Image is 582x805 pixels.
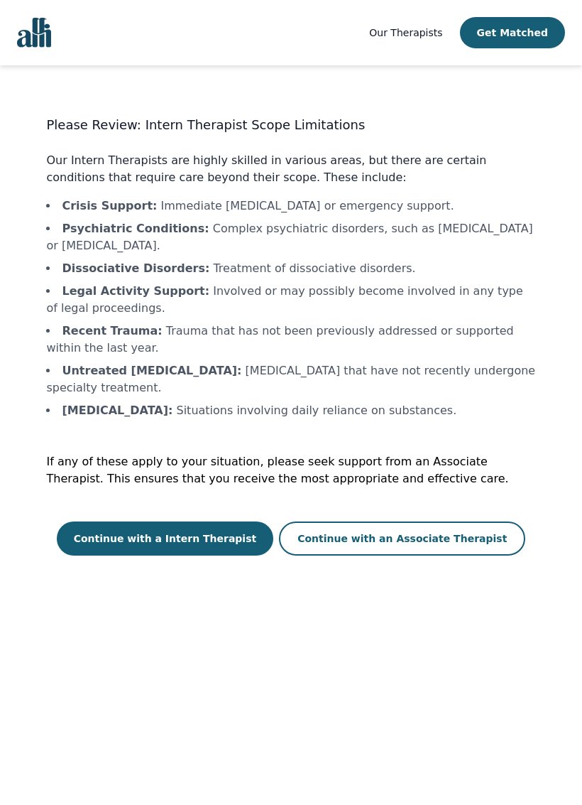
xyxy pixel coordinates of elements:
[46,283,535,317] li: Involved or may possibly become involved in any type of legal proceedings.
[46,152,535,186] p: Our Intern Therapists are highly skilled in various areas, but there are certain conditions that ...
[46,362,535,396] li: [MEDICAL_DATA] that have not recently undergone specialty treatment.
[46,115,535,135] h3: Please Review: Intern Therapist Scope Limitations
[62,261,209,275] b: Dissociative Disorders :
[460,17,565,48] button: Get Matched
[369,24,442,41] a: Our Therapists
[46,220,535,254] li: Complex psychiatric disorders, such as [MEDICAL_DATA] or [MEDICAL_DATA].
[62,222,209,235] b: Psychiatric Conditions :
[279,522,525,556] button: Continue with an Associate Therapist
[62,284,209,298] b: Legal Activity Support :
[46,198,535,215] li: Immediate [MEDICAL_DATA] or emergency support.
[62,324,162,337] b: Recent Trauma :
[62,199,157,212] b: Crisis Support :
[46,323,535,357] li: Trauma that has not been previously addressed or supported within the last year.
[46,453,535,487] p: If any of these apply to your situation, please seek support from an Associate Therapist. This en...
[369,27,442,38] span: Our Therapists
[46,402,535,419] li: Situations involving daily reliance on substances.
[17,18,51,48] img: alli logo
[62,404,172,417] b: [MEDICAL_DATA] :
[57,522,274,556] button: Continue with a Intern Therapist
[62,364,241,377] b: Untreated [MEDICAL_DATA] :
[46,260,535,277] li: Treatment of dissociative disorders.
